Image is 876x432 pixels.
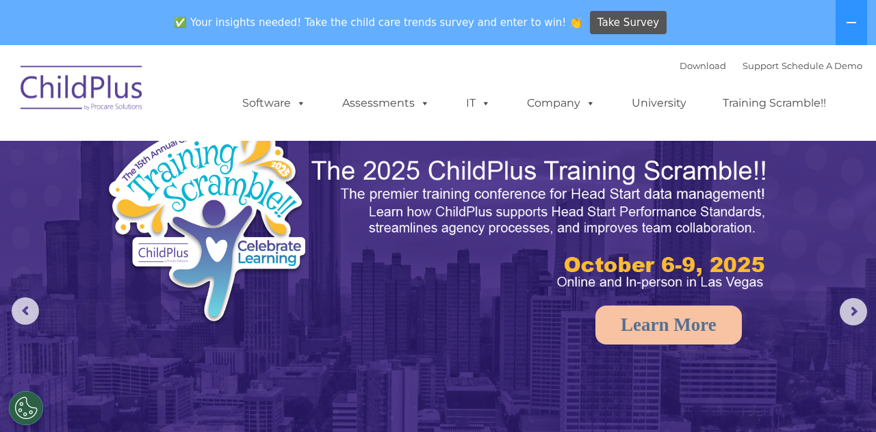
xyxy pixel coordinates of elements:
[782,60,862,71] a: Schedule A Demo
[169,9,588,36] span: ✅ Your insights needed! Take the child care trends survey and enter to win! 👏
[452,90,504,117] a: IT
[595,306,742,345] a: Learn More
[190,146,248,157] span: Phone number
[680,60,862,71] font: |
[709,90,840,117] a: Training Scramble!!
[513,90,609,117] a: Company
[597,11,659,35] span: Take Survey
[190,90,232,100] span: Last name
[9,391,43,425] button: Cookies Settings
[618,90,700,117] a: University
[680,60,726,71] a: Download
[229,90,320,117] a: Software
[328,90,443,117] a: Assessments
[590,11,667,35] a: Take Survey
[14,56,151,124] img: ChildPlus by Procare Solutions
[743,60,779,71] a: Support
